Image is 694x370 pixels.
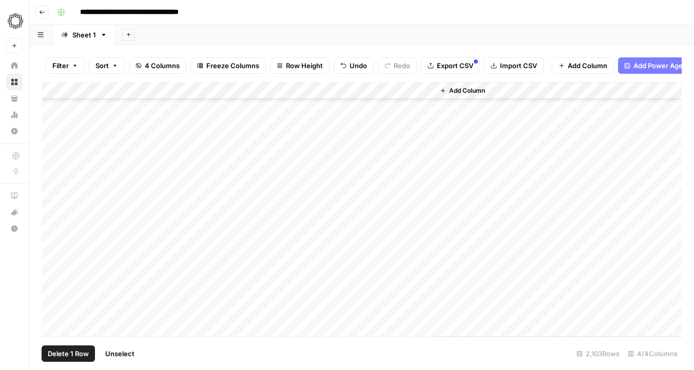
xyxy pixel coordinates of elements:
button: Redo [378,57,417,74]
a: Home [6,57,23,74]
a: Your Data [6,90,23,107]
button: Undo [334,57,374,74]
span: Sort [95,60,109,71]
button: Filter [46,57,85,74]
a: Browse [6,74,23,90]
img: Omniscient Logo [6,12,25,30]
button: Add Column [552,57,614,74]
div: Sheet 1 [72,30,96,40]
span: Export CSV [437,60,473,71]
button: Workspace: Omniscient [6,8,23,34]
span: Add Power Agent [633,60,689,71]
a: Sheet 1 [52,25,116,45]
span: Unselect [105,348,134,359]
a: Settings [6,123,23,139]
span: Freeze Columns [206,60,259,71]
button: Export CSV [421,57,480,74]
span: Delete 1 Row [48,348,89,359]
button: Add Column [436,84,489,97]
button: Row Height [270,57,330,74]
span: Undo [350,60,367,71]
span: Add Column [568,60,607,71]
div: 2,103 Rows [572,345,624,362]
span: Redo [394,60,410,71]
span: Row Height [286,60,323,71]
span: 4 Columns [145,60,180,71]
div: What's new? [7,204,22,220]
span: Filter [52,60,69,71]
button: Delete 1 Row [42,345,95,362]
button: 4 Columns [129,57,186,74]
button: Sort [89,57,125,74]
button: Unselect [99,345,141,362]
span: Import CSV [500,60,537,71]
button: Help + Support [6,220,23,237]
div: 4/4 Columns [624,345,682,362]
button: Import CSV [484,57,544,74]
a: Usage [6,107,23,123]
a: AirOps Academy [6,188,23,204]
span: Add Column [449,86,485,95]
button: Freeze Columns [190,57,266,74]
button: What's new? [6,204,23,220]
